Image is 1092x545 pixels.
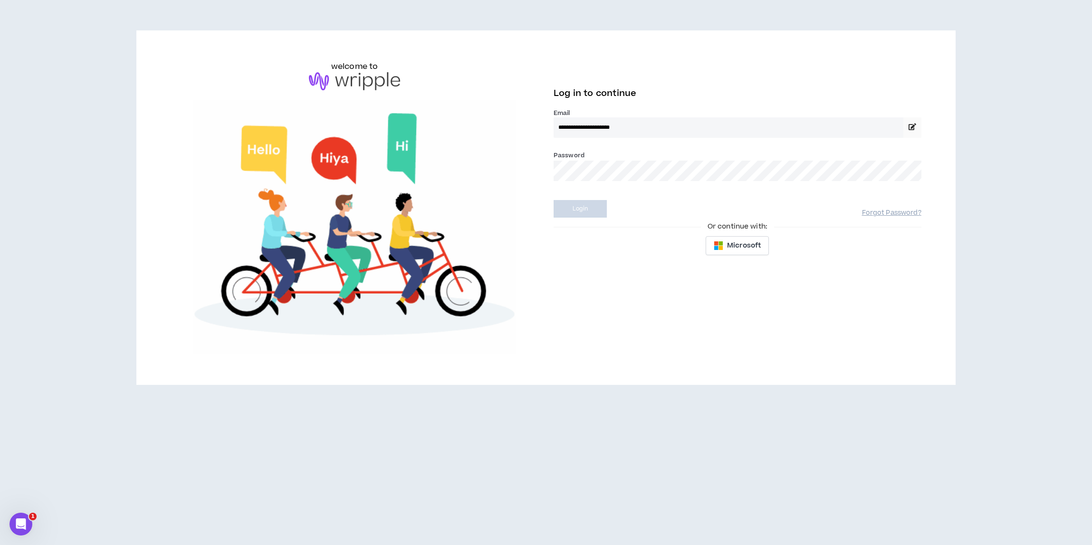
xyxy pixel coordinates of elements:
[701,221,774,232] span: Or continue with:
[309,72,400,90] img: logo-brand.png
[727,240,761,251] span: Microsoft
[331,61,378,72] h6: welcome to
[554,87,636,99] span: Log in to continue
[10,513,32,535] iframe: Intercom live chat
[29,513,37,520] span: 1
[706,236,769,255] button: Microsoft
[862,209,921,218] a: Forgot Password?
[554,200,607,218] button: Login
[171,100,538,355] img: Welcome to Wripple
[554,109,921,117] label: Email
[554,151,584,160] label: Password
